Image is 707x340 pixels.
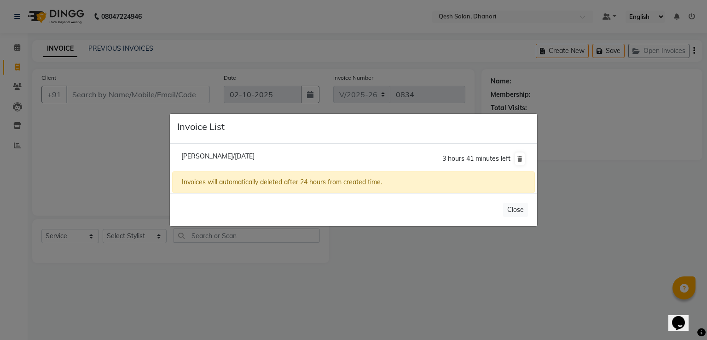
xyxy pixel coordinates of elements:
iframe: chat widget [668,303,698,331]
div: Invoices will automatically deleted after 24 hours from created time. [172,171,535,193]
h5: Invoice List [177,121,225,132]
span: [PERSON_NAME]/[DATE] [181,152,255,160]
button: Close [503,203,528,217]
span: 3 hours 41 minutes left [442,154,510,163]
